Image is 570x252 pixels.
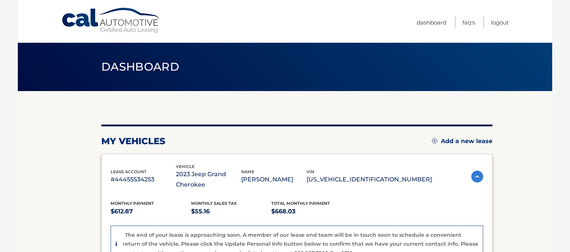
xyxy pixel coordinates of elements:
p: $668.03 [271,206,352,217]
span: Total Monthly Payment [271,201,330,206]
img: accordion-active.svg [471,171,483,182]
a: FAQ's [462,16,475,29]
p: #44455534253 [111,174,176,185]
span: vehicle [176,164,194,169]
span: Monthly sales Tax [191,201,237,206]
a: Add a new lease [432,138,492,145]
p: $612.87 [111,206,191,217]
span: Monthly Payment [111,201,154,206]
span: Dashboard [101,60,179,74]
a: Logout [491,16,509,29]
img: add.svg [432,138,437,143]
p: [PERSON_NAME] [241,174,307,185]
span: lease account [111,169,147,174]
span: name [241,169,254,174]
p: [US_VEHICLE_IDENTIFICATION_NUMBER] [307,174,432,185]
h2: my vehicles [101,136,166,147]
span: vin [307,169,314,174]
a: Dashboard [417,16,446,29]
p: $55.16 [191,206,272,217]
a: Cal Automotive [61,7,161,34]
p: 2023 Jeep Grand Cherokee [176,169,241,190]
